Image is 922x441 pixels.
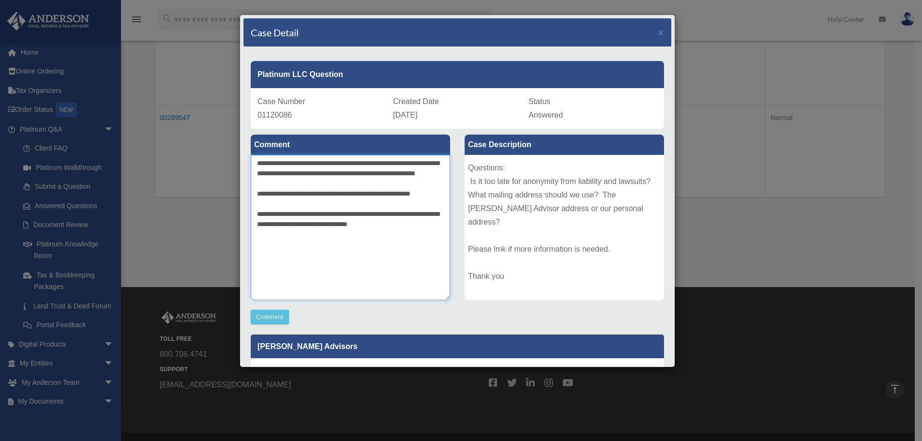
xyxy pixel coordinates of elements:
label: Comment [251,135,450,155]
div: Platinum LLC Question [251,61,664,88]
span: 01120086 [257,111,292,119]
span: Case Number [257,97,305,106]
div: Hi We are changing Property Manager and we need to complete a new W9. I have an existing EIN# tha... [465,155,664,300]
button: Comment [251,310,289,324]
button: Close [658,27,664,37]
span: Status [529,97,550,106]
span: [DATE] [393,111,417,119]
span: Answered [529,111,563,119]
label: Case Description [465,135,664,155]
span: Created Date [393,97,439,106]
h4: Case Detail [251,26,299,39]
span: × [658,27,664,38]
p: [PERSON_NAME] Advisors [251,335,664,358]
